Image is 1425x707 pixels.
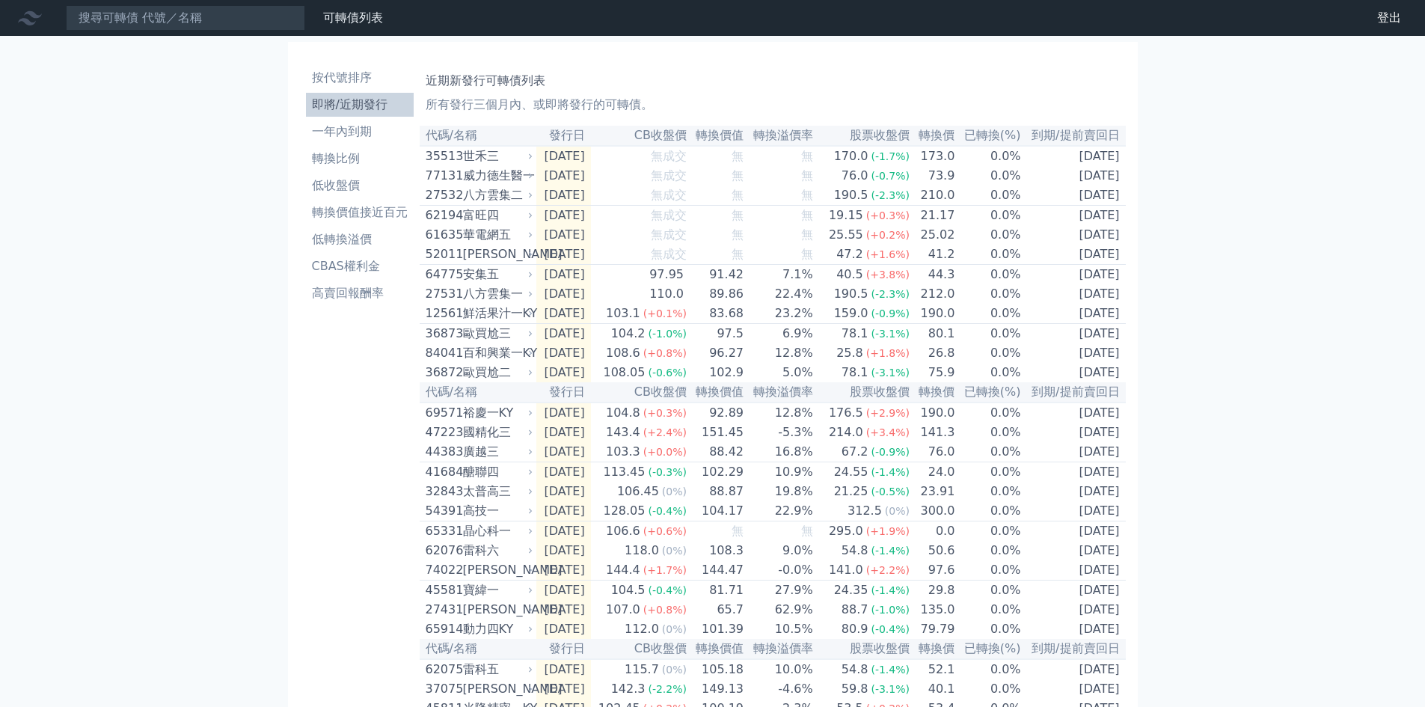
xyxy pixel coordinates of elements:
[603,404,643,422] div: 104.8
[603,423,643,441] div: 143.4
[955,501,1021,521] td: 0.0%
[306,174,414,198] a: 低收盤價
[536,343,591,363] td: [DATE]
[651,149,687,163] span: 無成交
[306,203,414,221] li: 轉換價值接近百元
[306,177,414,195] li: 低收盤價
[426,483,459,501] div: 32843
[744,403,814,423] td: 12.8%
[955,423,1021,442] td: 0.0%
[871,446,910,458] span: (-0.9%)
[801,227,813,242] span: 無
[608,581,649,599] div: 104.5
[463,581,530,599] div: 寶緯一
[910,186,955,206] td: 210.0
[744,423,814,442] td: -5.3%
[910,560,955,581] td: 97.6
[910,126,955,146] th: 轉換價
[306,69,414,87] li: 按代號排序
[1022,146,1126,166] td: [DATE]
[306,66,414,90] a: 按代號排序
[662,486,687,498] span: (0%)
[600,364,648,382] div: 108.05
[463,325,530,343] div: 歐買尬三
[732,208,744,222] span: 無
[648,584,687,596] span: (-0.4%)
[1022,382,1126,403] th: 到期/提前賣回日
[603,304,643,322] div: 103.1
[536,146,591,166] td: [DATE]
[826,206,866,224] div: 19.15
[536,166,591,186] td: [DATE]
[839,542,871,560] div: 54.8
[536,186,591,206] td: [DATE]
[839,325,871,343] div: 78.1
[732,247,744,261] span: 無
[306,281,414,305] a: 高賣回報酬率
[1022,284,1126,304] td: [DATE]
[426,364,459,382] div: 36872
[871,288,910,300] span: (-2.3%)
[955,541,1021,560] td: 0.0%
[463,186,530,204] div: 八方雲集二
[866,209,910,221] span: (+0.3%)
[910,265,955,285] td: 44.3
[648,367,687,379] span: (-0.6%)
[955,284,1021,304] td: 0.0%
[1022,501,1126,521] td: [DATE]
[426,304,459,322] div: 12561
[463,423,530,441] div: 國精化三
[744,581,814,601] td: 27.9%
[1022,304,1126,324] td: [DATE]
[426,147,459,165] div: 35513
[687,403,744,423] td: 92.89
[1022,560,1126,581] td: [DATE]
[1365,6,1413,30] a: 登出
[426,423,459,441] div: 47223
[831,285,871,303] div: 190.5
[910,423,955,442] td: 141.3
[1022,541,1126,560] td: [DATE]
[536,462,591,483] td: [DATE]
[955,245,1021,265] td: 0.0%
[801,247,813,261] span: 無
[1022,363,1126,382] td: [DATE]
[614,483,662,501] div: 106.45
[1022,442,1126,462] td: [DATE]
[687,382,744,403] th: 轉換價值
[955,126,1021,146] th: 已轉換(%)
[536,126,591,146] th: 發行日
[744,284,814,304] td: 22.4%
[536,403,591,423] td: [DATE]
[910,304,955,324] td: 190.0
[1022,462,1126,483] td: [DATE]
[744,363,814,382] td: 5.0%
[463,483,530,501] div: 太普高三
[426,245,459,263] div: 52011
[910,225,955,245] td: 25.02
[955,382,1021,403] th: 已轉換(%)
[831,483,871,501] div: 21.25
[536,324,591,344] td: [DATE]
[744,541,814,560] td: 9.0%
[732,227,744,242] span: 無
[744,600,814,619] td: 62.9%
[536,245,591,265] td: [DATE]
[910,501,955,521] td: 300.0
[591,382,687,403] th: CB收盤價
[833,266,866,284] div: 40.5
[651,188,687,202] span: 無成交
[1022,265,1126,285] td: [DATE]
[910,541,955,560] td: 50.6
[687,482,744,501] td: 88.87
[687,363,744,382] td: 102.9
[306,93,414,117] a: 即將/近期發行
[643,525,687,537] span: (+0.6%)
[662,545,687,557] span: (0%)
[831,463,871,481] div: 24.55
[871,307,910,319] span: (-0.9%)
[463,167,530,185] div: 威力德生醫一
[744,462,814,483] td: 10.9%
[814,382,910,403] th: 股票收盤價
[732,524,744,538] span: 無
